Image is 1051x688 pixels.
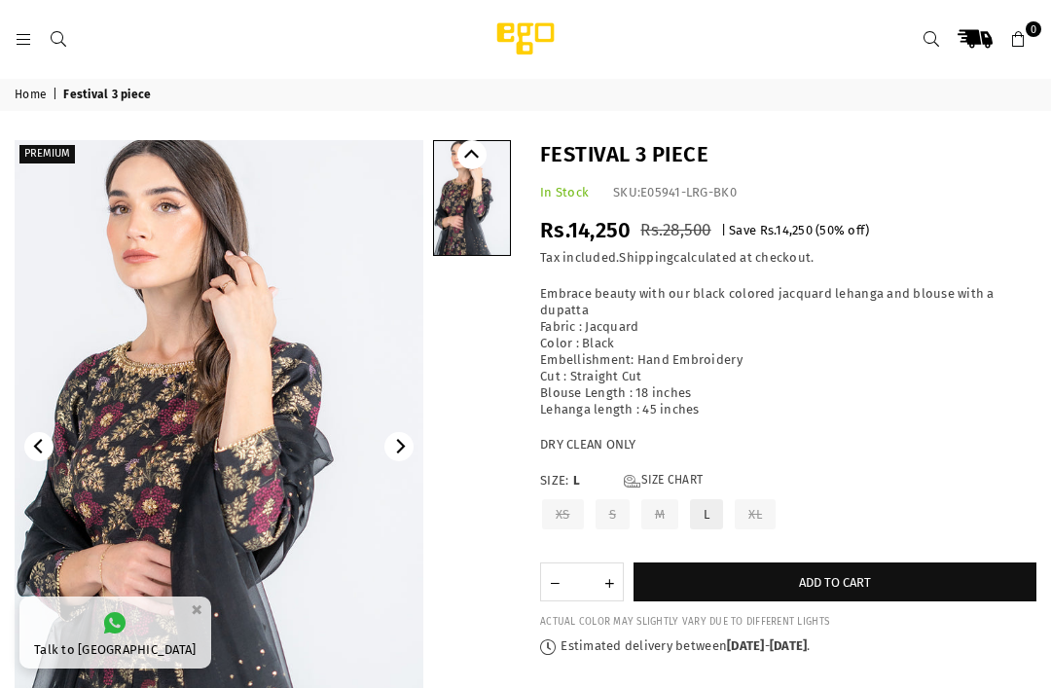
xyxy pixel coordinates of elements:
label: PREMIUM [19,145,75,163]
span: | [721,223,726,237]
quantity-input: Quantity [540,562,624,601]
label: Size: [540,473,1036,489]
span: | [53,88,60,103]
a: Shipping [619,250,673,266]
h1: Festival 3 piece [540,140,1036,170]
div: Tax included. calculated at checkout. [540,250,1036,267]
a: 0 [1001,21,1036,56]
img: Ego [443,19,608,58]
button: × [185,594,208,626]
a: Menu [6,31,41,46]
label: L [688,497,725,531]
time: [DATE] [727,638,765,653]
p: Estimated delivery between - . [540,638,1036,655]
span: Add to cart [799,575,871,590]
label: S [594,497,632,531]
a: Search [914,21,949,56]
span: ( % off) [815,223,869,237]
div: ACTUAL COLOR MAY SLIGHTLY VARY DUE TO DIFFERENT LIGHTS [540,616,1036,629]
span: Rs.14,250 [540,217,631,243]
div: SKU: [613,185,737,201]
button: Previous [24,432,54,461]
span: In Stock [540,185,589,199]
p: Embrace beauty with our black colored jacquard lehanga and blouse with a dupatta Fabric : Jacquar... [540,286,1036,417]
span: Rs.28,500 [640,220,710,240]
span: 0 [1026,21,1041,37]
span: Rs.14,250 [760,223,813,237]
label: M [639,497,680,531]
span: L [573,473,612,489]
time: [DATE] [770,638,808,653]
span: 50 [819,223,834,237]
span: Festival 3 piece [63,88,154,103]
a: Talk to [GEOGRAPHIC_DATA] [19,597,211,669]
a: Search [41,31,76,46]
p: DRY CLEAN ONLY [540,437,1036,453]
a: Home [15,88,50,103]
button: Previous [457,140,487,169]
a: Size Chart [624,473,703,489]
label: XL [733,497,778,531]
label: XS [540,497,586,531]
button: Next [384,432,414,461]
span: E05941-LRG-BK0 [640,185,737,199]
button: Add to cart [634,562,1036,601]
span: Save [729,223,756,237]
